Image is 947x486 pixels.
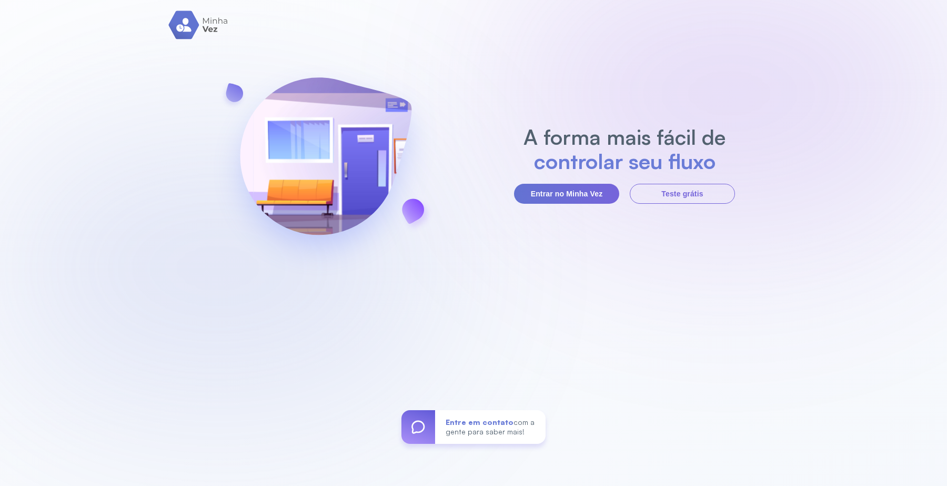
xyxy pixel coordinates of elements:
h2: A forma mais fácil de [518,125,731,149]
button: Entrar no Minha Vez [514,184,619,204]
img: logo.svg [168,11,229,39]
button: Teste grátis [630,184,735,204]
h2: controlar seu fluxo [518,149,731,173]
a: Entre em contatocom a gente para saber mais! [401,410,546,444]
span: Entre em contato [446,418,513,427]
div: com a gente para saber mais! [435,410,546,444]
img: banner-login.svg [212,49,439,279]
